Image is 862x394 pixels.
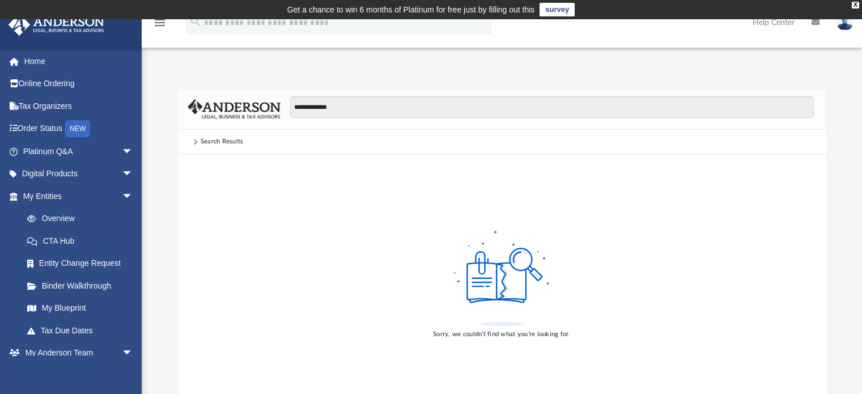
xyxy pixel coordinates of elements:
[153,16,167,29] i: menu
[836,14,853,31] img: User Pic
[8,185,150,207] a: My Entitiesarrow_drop_down
[65,120,90,137] div: NEW
[16,207,150,230] a: Overview
[122,163,145,186] span: arrow_drop_down
[16,319,150,342] a: Tax Due Dates
[290,96,813,118] input: Search files and folders
[8,117,150,141] a: Order StatusNEW
[122,185,145,208] span: arrow_drop_down
[540,3,575,16] a: survey
[16,274,150,297] a: Binder Walkthrough
[16,297,145,320] a: My Blueprint
[287,3,535,16] div: Get a chance to win 6 months of Platinum for free just by filling out this
[8,95,150,117] a: Tax Organizers
[201,137,244,147] div: Search Results
[8,140,150,163] a: Platinum Q&Aarrow_drop_down
[153,22,167,29] a: menu
[5,14,108,36] img: Anderson Advisors Platinum Portal
[8,73,150,95] a: Online Ordering
[8,163,150,185] a: Digital Productsarrow_drop_down
[16,252,150,275] a: Entity Change Request
[16,230,150,252] a: CTA Hub
[433,329,571,340] div: Sorry, we couldn’t find what you’re looking for.
[122,140,145,163] span: arrow_drop_down
[8,50,150,73] a: Home
[122,342,145,365] span: arrow_drop_down
[8,342,145,365] a: My Anderson Teamarrow_drop_down
[852,2,859,9] div: close
[189,15,202,28] i: search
